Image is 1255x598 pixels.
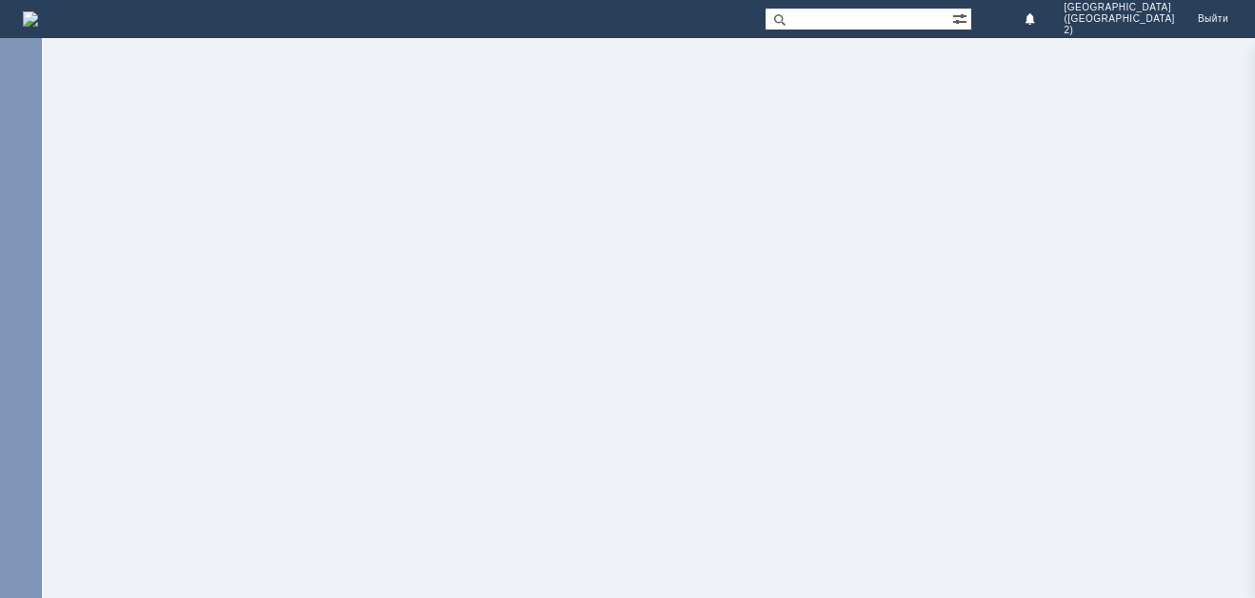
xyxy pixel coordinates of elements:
[1064,2,1171,13] span: [GEOGRAPHIC_DATA]
[952,9,971,27] span: Расширенный поиск
[23,11,38,27] img: logo
[1064,25,1073,36] span: 2)
[1064,13,1174,25] span: ([GEOGRAPHIC_DATA]
[23,11,38,27] a: Перейти на домашнюю страницу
